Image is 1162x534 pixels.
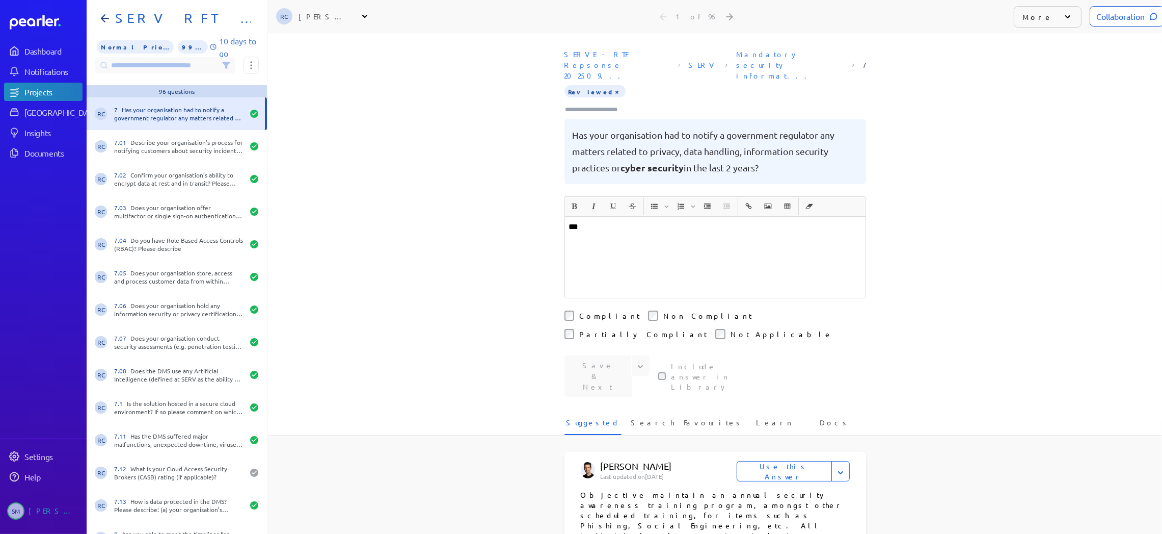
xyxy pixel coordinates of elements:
[114,497,244,514] div: How is data protected in the DMS? Please describe: (a) your organisation’s procedures for protect...
[10,15,83,30] a: Dashboard
[624,198,642,215] span: Strike through
[24,148,82,158] div: Documents
[114,204,130,212] span: 7.03
[24,107,100,117] div: [GEOGRAPHIC_DATA]
[24,451,82,462] div: Settings
[24,87,82,97] div: Projects
[801,198,818,215] button: Clear Formatting
[759,198,777,215] span: Insert Image
[178,40,207,54] span: 99% of Questions Completed
[646,198,663,215] button: Insert Unordered List
[672,198,690,215] button: Insert Ordered List
[114,269,244,285] div: Does your organisation store, access and process customer data from within [GEOGRAPHIC_DATA] only?
[114,432,130,440] span: 7.11
[699,198,716,215] button: Increase Indent
[114,106,122,114] span: 7
[114,497,130,505] span: 7.13
[95,434,107,446] span: Robert Craig
[613,86,621,96] button: Tag at index 0 with value Reviewed focussed. Press backspace to remove
[4,42,83,60] a: Dashboard
[605,198,622,215] button: Underline
[831,461,850,481] button: Expand
[114,269,130,277] span: 7.05
[114,465,244,481] div: What is your Cloud Access Security Brokers (CASB) rating (if applicable)?
[29,502,79,520] div: [PERSON_NAME]
[95,238,107,250] span: Robert Craig
[800,198,819,215] span: Clear Formatting
[760,198,777,215] button: Insert Image
[579,311,640,321] label: Compliant
[737,461,832,481] button: Use this Answer
[24,128,82,138] div: Insights
[95,499,107,512] span: Robert Craig
[219,35,259,59] p: 10 days to go
[114,334,244,350] div: Does your organisation conduct security assessments (e.g. penetration testing and, if so, how fre...
[114,236,130,244] span: 7.04
[4,123,83,142] a: Insights
[672,198,697,215] span: Insert Ordered List
[675,12,718,21] div: 1 of 96
[4,83,83,101] a: Projects
[671,361,758,392] label: This checkbox controls whether your answer will be included in the Answer Library for future use
[732,45,848,85] span: Section: Mandatory security information required
[698,198,717,215] span: Increase Indent
[663,311,752,321] label: Non Compliant
[604,198,623,215] span: Underline
[95,173,107,185] span: Robert Craig
[600,472,736,480] p: Last updated on [DATE]
[731,329,832,339] label: Not Applicable
[564,105,628,115] input: Type here to add tags
[740,198,758,215] button: Insert link
[621,162,684,173] span: cyber security
[658,372,666,380] input: This checkbox controls whether your answer will be included in the Answer Library for future use
[581,462,596,478] img: James Layton
[779,198,796,215] button: Insert table
[114,171,244,187] div: Confirm your organisation’s ability to encrypt data at rest and in transit? Please describe the m...
[95,271,107,283] span: Robert Craig
[778,198,797,215] span: Insert table
[566,198,583,215] button: Bold
[114,399,127,408] span: 7.1
[111,10,251,27] h1: SERV RFT Response
[95,369,107,381] span: Robert Craig
[114,138,130,146] span: 7.01
[4,62,83,81] a: Notifications
[4,447,83,466] a: Settings
[95,467,107,479] span: Robert Craig
[585,198,603,215] button: Italic
[159,87,195,95] div: 96 questions
[684,417,744,434] span: Favourites
[24,66,82,77] div: Notifications
[565,198,584,215] span: Bold
[114,236,244,252] div: Do you have Role Based Access Controls (RBAC)? Please describe
[276,8,292,24] span: Robert Craig
[114,301,244,318] div: Does your organisation hold any information security or privacy certifications (e.g. ISO27001, SO...
[24,472,82,482] div: Help
[684,56,721,74] span: Sheet: SERV
[566,417,620,434] span: Suggested
[114,367,130,375] span: 7.08
[600,460,751,472] p: [PERSON_NAME]
[756,417,793,434] span: Learn
[859,56,870,74] span: Reference Number: 7
[114,367,244,383] div: Does the DMS use any Artificial Intelligence (defined at SERV as the ability of machines to perfo...
[114,399,244,416] div: Is the solution hosted in a secure cloud environment? If so please comment on which one.
[631,417,674,434] span: Search
[114,465,130,473] span: 7.12
[718,198,736,215] span: Decrease Indent
[95,336,107,348] span: Robert Craig
[7,502,24,520] span: Stuart Meyers
[95,303,107,316] span: Robert Craig
[95,206,107,218] span: Robert Craig
[114,301,130,310] span: 7.06
[4,103,83,121] a: [GEOGRAPHIC_DATA]
[114,204,244,220] div: Does your organisation offer multifactor or single sign-on authentication options (such as Azure ...
[1022,12,1052,22] p: More
[114,334,130,342] span: 7.07
[95,401,107,414] span: Robert Craig
[97,40,174,54] span: Priority
[114,432,244,448] div: Has the DMS suffered major malfunctions, unexpected downtime, viruses/ bugs or major errors in th...
[820,417,850,434] span: Docs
